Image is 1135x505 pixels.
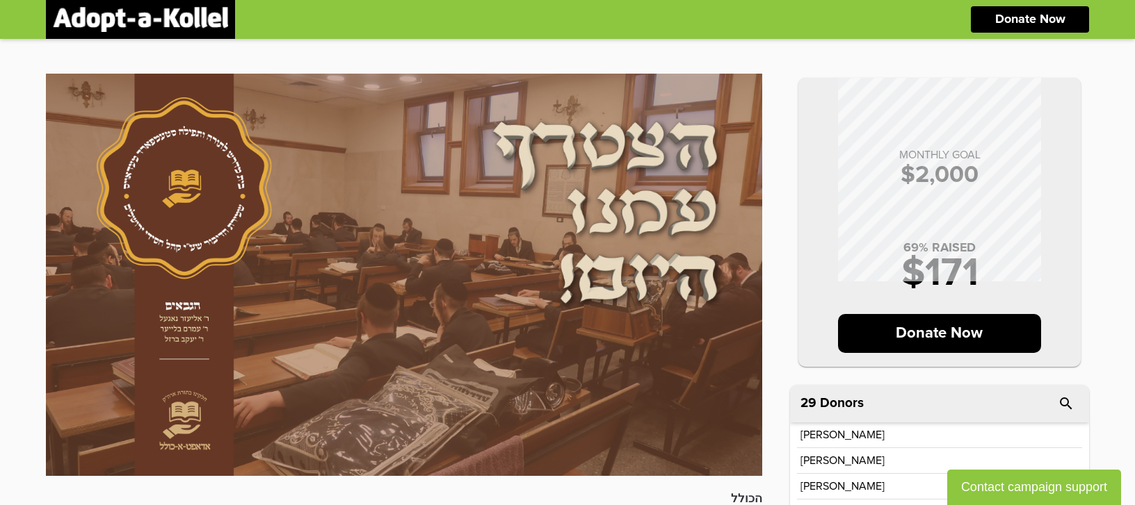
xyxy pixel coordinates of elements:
p: [PERSON_NAME] [800,481,885,492]
p: Donors [820,397,864,410]
img: a5r73GM8cT.qcHOzV2DI4.jpg [46,74,762,476]
p: [PERSON_NAME] [800,429,885,440]
p: MONTHLY GOAL [812,149,1067,160]
button: Contact campaign support [947,470,1121,505]
p: $ [812,163,1067,187]
img: logonobg.png [53,7,228,32]
p: Donate Now [838,314,1042,353]
span: 29 [800,397,816,410]
p: [PERSON_NAME] [800,455,885,466]
i: search [1058,395,1074,412]
p: Donate Now [995,13,1065,26]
